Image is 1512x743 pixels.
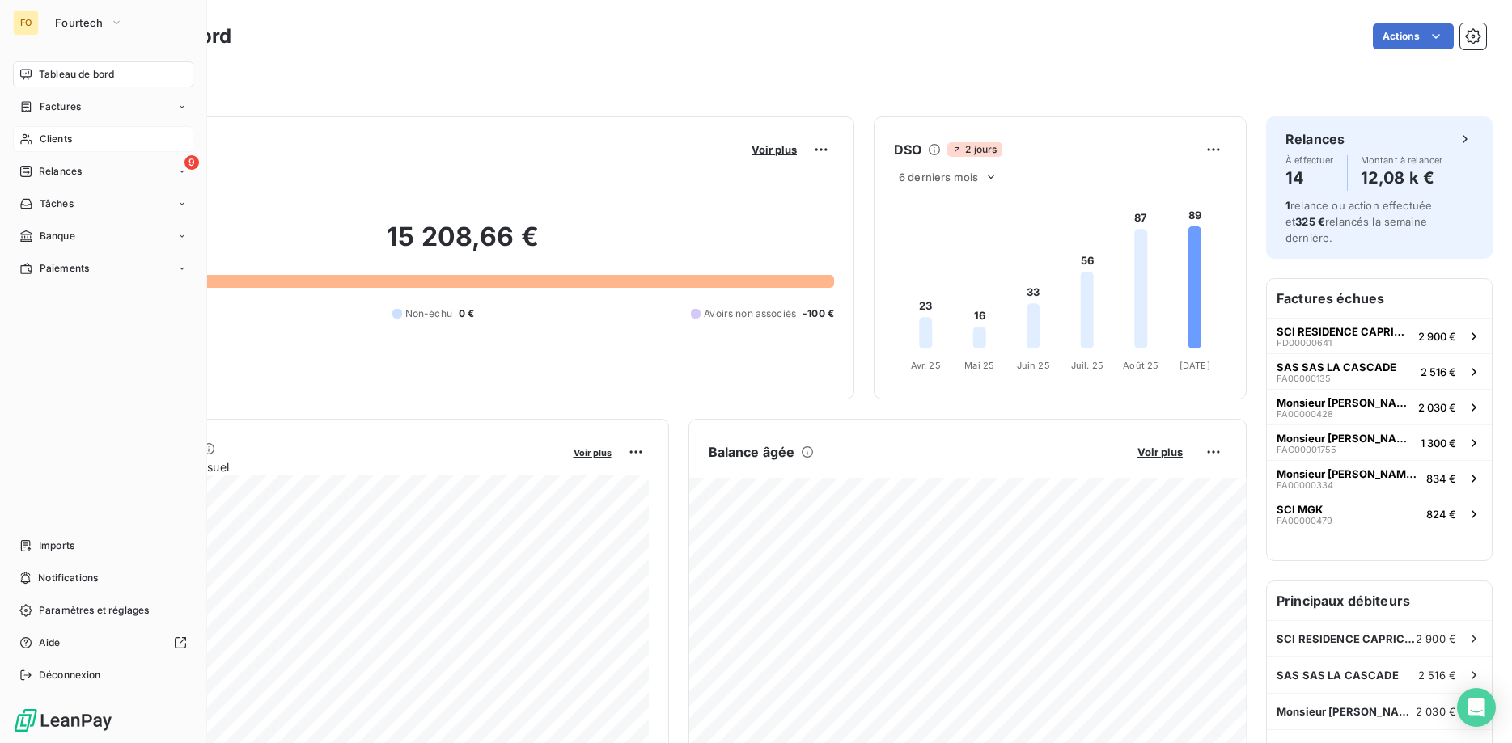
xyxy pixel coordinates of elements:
[39,164,82,179] span: Relances
[947,142,1002,157] span: 2 jours
[1426,472,1456,485] span: 834 €
[1137,445,1183,458] span: Voir plus
[1267,496,1492,531] button: SCI MGKFA00000479824 €
[1285,129,1345,149] h6: Relances
[704,306,796,321] span: Avoirs non associés
[574,447,612,458] span: Voir plus
[91,458,562,475] span: Chiffre d'affaires mensuel
[39,668,101,682] span: Déconnexion
[1267,581,1492,620] h6: Principaux débiteurs
[1277,325,1412,338] span: SCI RESIDENCE CAPRICORNE
[1267,279,1492,318] h6: Factures échues
[1071,360,1103,371] tspan: Juil. 25
[569,445,616,459] button: Voir plus
[1277,338,1332,348] span: FD00000641
[1267,424,1492,460] button: Monsieur [PERSON_NAME]FAC000017551 300 €
[1361,155,1443,165] span: Montant à relancer
[1277,374,1331,383] span: FA00000135
[1277,669,1399,682] span: SAS SAS LA CASCADE
[184,155,199,170] span: 9
[1277,503,1323,516] span: SCI MGK
[1277,409,1333,419] span: FA00000428
[38,571,98,585] span: Notifications
[13,10,39,36] div: FO
[1267,389,1492,424] button: Monsieur [PERSON_NAME]FA000004282 030 €
[1418,401,1456,414] span: 2 030 €
[40,196,74,211] span: Tâches
[1267,318,1492,353] button: SCI RESIDENCE CAPRICORNEFD000006412 900 €
[1421,437,1456,450] span: 1 300 €
[1277,632,1416,645] span: SCI RESIDENCE CAPRICORNE
[91,221,834,269] h2: 15 208,66 €
[1285,199,1290,212] span: 1
[1426,508,1456,521] span: 824 €
[1267,460,1492,496] button: Monsieur [PERSON_NAME] [PERSON_NAME] ETFA00000334834 €
[1416,705,1456,718] span: 2 030 €
[1277,705,1416,718] span: Monsieur [PERSON_NAME]
[964,360,994,371] tspan: Mai 25
[1277,516,1332,526] span: FA00000479
[40,99,81,114] span: Factures
[1180,360,1210,371] tspan: [DATE]
[1418,330,1456,343] span: 2 900 €
[1418,669,1456,682] span: 2 516 €
[39,635,61,650] span: Aide
[39,603,149,618] span: Paramètres et réglages
[1277,445,1336,454] span: FAC00001755
[1277,432,1414,445] span: Monsieur [PERSON_NAME]
[1285,165,1334,191] h4: 14
[709,442,795,462] h6: Balance âgée
[40,132,72,146] span: Clients
[40,229,75,243] span: Banque
[13,707,113,733] img: Logo LeanPay
[747,142,802,157] button: Voir plus
[1361,165,1443,191] h4: 12,08 k €
[1267,353,1492,389] button: SAS SAS LA CASCADEFA000001352 516 €
[1277,480,1333,490] span: FA00000334
[1295,215,1325,228] span: 325 €
[39,67,114,82] span: Tableau de bord
[803,306,834,321] span: -100 €
[1285,155,1334,165] span: À effectuer
[1133,445,1188,459] button: Voir plus
[1373,23,1454,49] button: Actions
[752,143,797,156] span: Voir plus
[1421,365,1456,378] span: 2 516 €
[1457,688,1496,727] div: Open Intercom Messenger
[1277,396,1412,409] span: Monsieur [PERSON_NAME]
[13,630,193,656] a: Aide
[899,171,978,184] span: 6 derniers mois
[55,16,104,29] span: Fourtech
[894,140,921,159] h6: DSO
[911,360,941,371] tspan: Avr. 25
[1285,199,1432,244] span: relance ou action effectuée et relancés la semaine dernière.
[1277,467,1420,480] span: Monsieur [PERSON_NAME] [PERSON_NAME] ET
[1123,360,1158,371] tspan: Août 25
[40,261,89,276] span: Paiements
[1416,632,1456,645] span: 2 900 €
[1017,360,1050,371] tspan: Juin 25
[405,306,452,321] span: Non-échu
[1277,361,1396,374] span: SAS SAS LA CASCADE
[459,306,474,321] span: 0 €
[39,538,74,553] span: Imports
